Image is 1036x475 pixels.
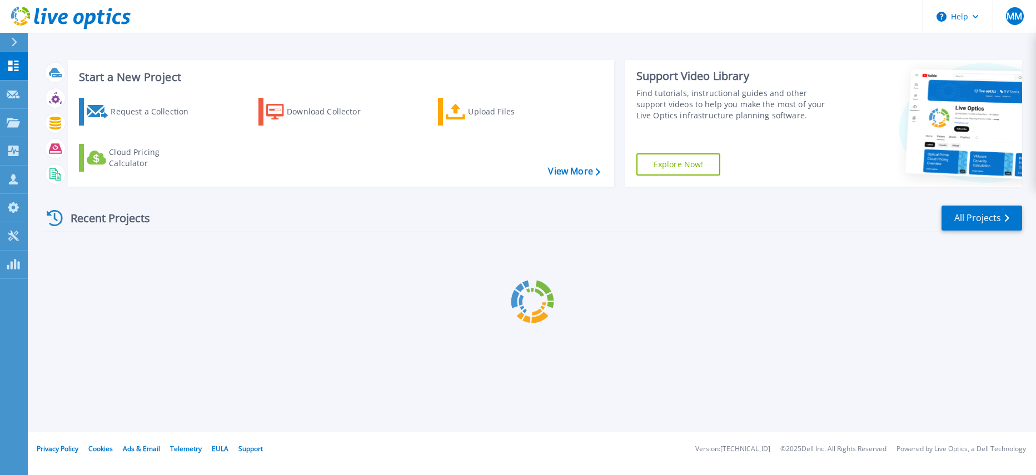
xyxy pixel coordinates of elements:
a: Support [238,444,263,453]
a: Download Collector [258,98,382,126]
div: Support Video Library [636,69,838,83]
div: Cloud Pricing Calculator [109,147,198,169]
a: View More [548,166,600,177]
div: Upload Files [468,101,557,123]
div: Request a Collection [111,101,200,123]
a: All Projects [942,206,1022,231]
div: Download Collector [287,101,376,123]
a: Upload Files [438,98,562,126]
a: Request a Collection [79,98,203,126]
a: Cookies [88,444,113,453]
span: MM [1007,12,1022,21]
li: Version: [TECHNICAL_ID] [695,446,770,453]
h3: Start a New Project [79,71,600,83]
li: © 2025 Dell Inc. All Rights Reserved [780,446,886,453]
a: Privacy Policy [37,444,78,453]
a: Ads & Email [123,444,160,453]
div: Recent Projects [43,204,165,232]
a: Cloud Pricing Calculator [79,144,203,172]
div: Find tutorials, instructional guides and other support videos to help you make the most of your L... [636,88,838,121]
li: Powered by Live Optics, a Dell Technology [896,446,1026,453]
a: EULA [212,444,228,453]
a: Telemetry [170,444,202,453]
a: Explore Now! [636,153,721,176]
